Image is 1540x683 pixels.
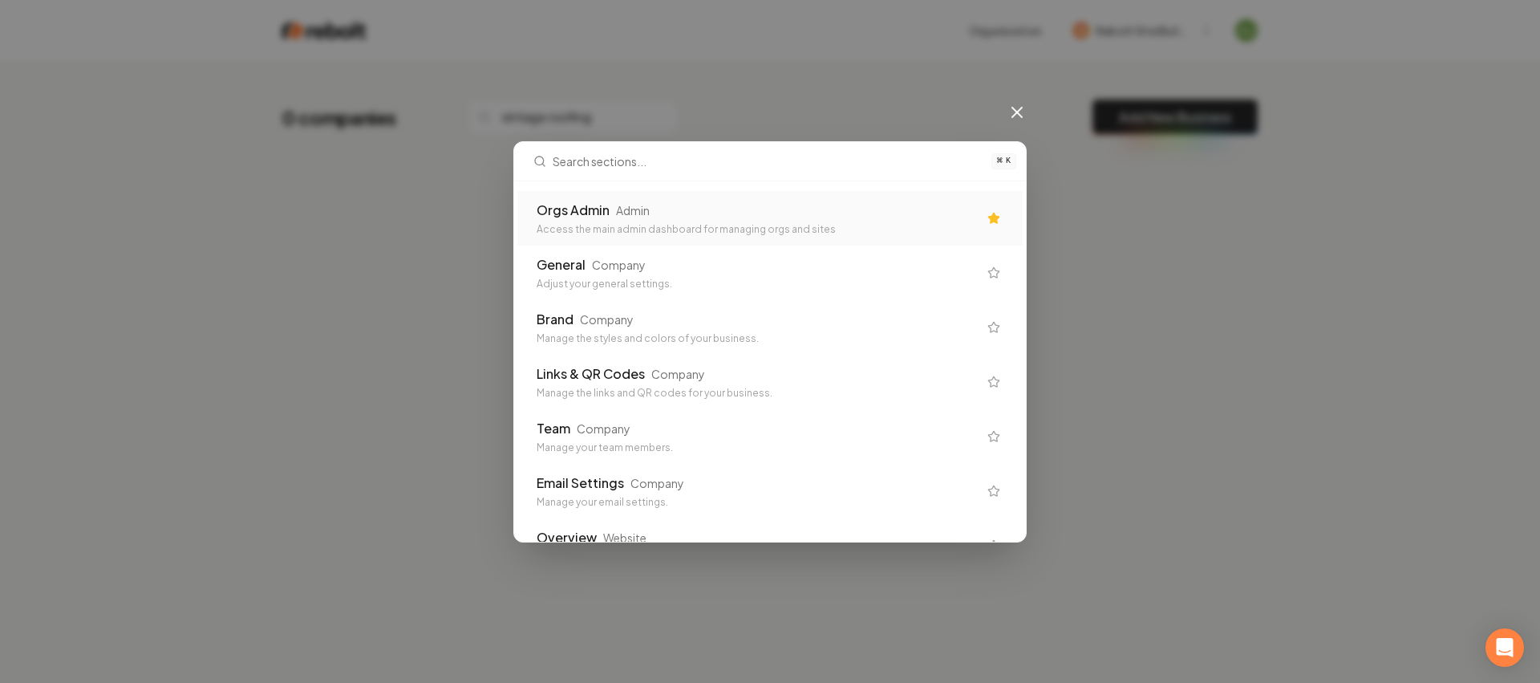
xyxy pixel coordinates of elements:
[537,223,978,236] div: Access the main admin dashboard for managing orgs and sites
[537,441,978,454] div: Manage your team members.
[537,419,570,438] div: Team
[537,496,978,509] div: Manage your email settings.
[537,528,597,547] div: Overview
[537,364,645,384] div: Links & QR Codes
[553,142,982,181] input: Search sections...
[1485,628,1524,667] div: Open Intercom Messenger
[537,278,978,291] div: Adjust your general settings.
[603,530,646,546] div: Website
[514,181,1026,542] div: Suggestions
[577,421,630,437] div: Company
[537,387,978,400] div: Manage the links and QR codes for your business.
[537,332,978,345] div: Manage the styles and colors of your business.
[580,311,634,327] div: Company
[537,255,586,274] div: General
[651,366,705,382] div: Company
[616,202,650,218] div: Admin
[537,201,610,220] div: Orgs Admin
[630,475,684,491] div: Company
[592,257,646,273] div: Company
[537,474,624,493] div: Email Settings
[537,310,573,329] div: Brand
